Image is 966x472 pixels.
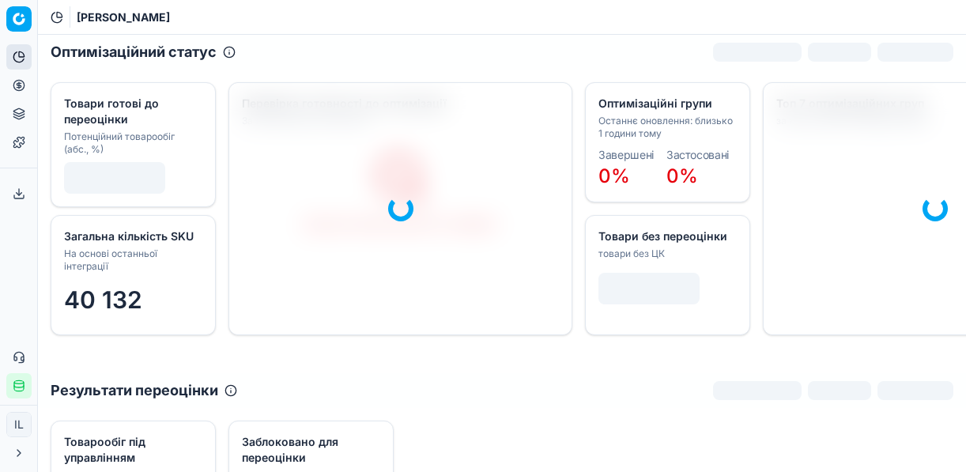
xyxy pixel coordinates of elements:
span: [PERSON_NAME] [77,9,170,25]
div: Оптимізаційні групи [598,96,734,111]
dt: Застосовані [666,149,729,160]
nav: breadcrumb [77,9,170,25]
span: 0% [598,164,630,187]
div: На основі останньої інтеграції [64,247,199,273]
div: Товари готові до переоцінки [64,96,199,127]
span: IL [7,413,31,436]
div: Потенційний товарообіг (абс., %) [64,130,199,156]
span: 40 132 [64,285,142,314]
span: 0% [666,164,698,187]
div: Останнє оновлення: близько 1 години тому [598,115,734,140]
div: Загальна кількість SKU [64,228,199,244]
div: Заблоковано для переоцінки [242,434,377,466]
button: IL [6,412,32,437]
div: Товарообіг під управлінням [64,434,199,466]
h2: Оптимізаційний статус [51,41,217,63]
dt: Завершені [598,149,654,160]
h2: Результати переоцінки [51,379,218,402]
div: товари без ЦК [598,247,734,260]
div: Товари без переоцінки [598,228,734,244]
